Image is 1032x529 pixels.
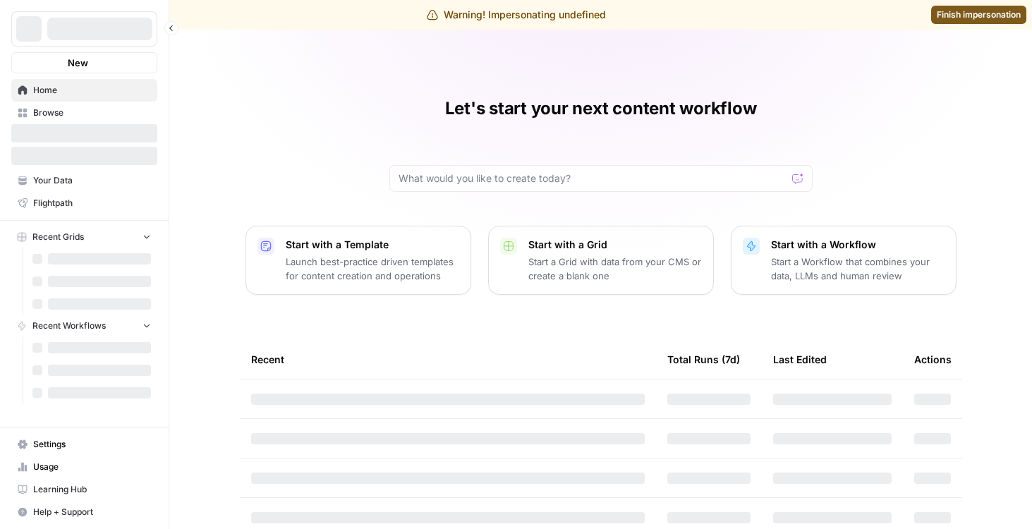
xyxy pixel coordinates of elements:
a: Settings [11,433,157,456]
button: Start with a WorkflowStart a Workflow that combines your data, LLMs and human review [731,226,957,295]
button: Help + Support [11,501,157,523]
p: Launch best-practice driven templates for content creation and operations [286,255,459,283]
div: Last Edited [773,340,827,379]
a: Usage [11,456,157,478]
p: Start a Workflow that combines your data, LLMs and human review [771,255,945,283]
a: Learning Hub [11,478,157,501]
div: Total Runs (7d) [667,340,740,379]
span: Learning Hub [33,483,151,496]
a: Browse [11,102,157,124]
a: Home [11,79,157,102]
input: What would you like to create today? [399,171,787,186]
div: Actions [914,340,952,379]
p: Start with a Template [286,238,459,252]
p: Start with a Workflow [771,238,945,252]
p: Start a Grid with data from your CMS or create a blank one [528,255,702,283]
span: Recent Grids [32,231,84,243]
span: Your Data [33,174,151,187]
span: Usage [33,461,151,473]
button: Start with a TemplateLaunch best-practice driven templates for content creation and operations [245,226,471,295]
span: Home [33,84,151,97]
button: Start with a GridStart a Grid with data from your CMS or create a blank one [488,226,714,295]
span: Browse [33,107,151,119]
div: Recent [251,340,645,379]
a: Your Data [11,169,157,192]
button: Recent Grids [11,226,157,248]
p: Start with a Grid [528,238,702,252]
button: New [11,52,157,73]
div: Warning! Impersonating undefined [427,8,606,22]
span: New [68,56,88,70]
span: Help + Support [33,506,151,518]
button: Recent Workflows [11,315,157,336]
span: Flightpath [33,197,151,209]
a: Finish impersonation [931,6,1026,24]
h1: Let's start your next content workflow [445,97,757,120]
a: Flightpath [11,192,157,214]
span: Recent Workflows [32,320,106,332]
span: Finish impersonation [937,8,1021,21]
span: Settings [33,438,151,451]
